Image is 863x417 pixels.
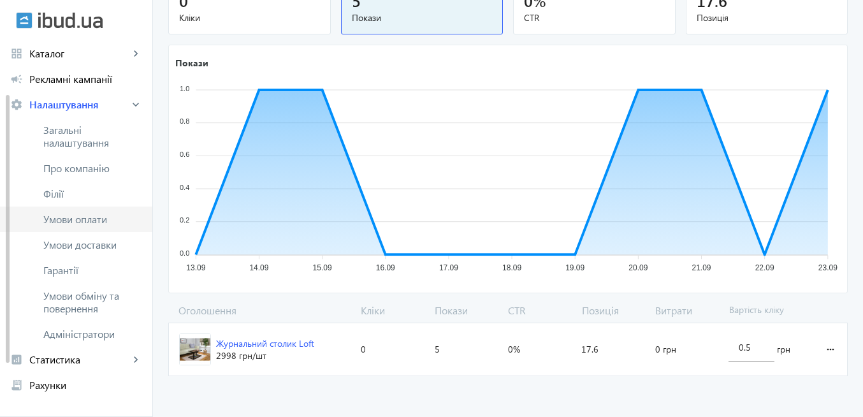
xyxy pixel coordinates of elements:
span: Вартість кліку [724,304,811,318]
tspan: 1.0 [180,85,189,92]
span: Покази [352,11,493,24]
span: Філії [43,187,142,200]
tspan: 23.09 [818,264,838,273]
img: ibud.svg [16,12,33,29]
span: Каталог [29,47,129,60]
div: Журнальний столик Loft [216,337,314,350]
tspan: 13.09 [186,264,205,273]
tspan: 0.8 [180,118,189,126]
tspan: 17.09 [439,264,458,273]
mat-icon: grid_view [10,47,23,60]
tspan: 22.09 [755,264,774,273]
span: 0 [361,343,366,356]
mat-icon: keyboard_arrow_right [129,353,142,366]
span: 0 грн [655,343,676,356]
tspan: 19.09 [565,264,584,273]
span: Витрати [650,304,724,318]
span: Кліки [179,11,320,24]
mat-icon: keyboard_arrow_right [129,98,142,111]
span: Рахунки [29,379,142,391]
span: Загальні налаштування [43,124,142,149]
tspan: 16.09 [376,264,395,273]
span: Налаштування [29,98,129,111]
text: Покази [175,57,208,69]
tspan: 15.09 [313,264,332,273]
tspan: 21.09 [692,264,711,273]
span: 5 [435,343,440,356]
span: CTR [503,304,577,318]
tspan: 14.09 [249,264,268,273]
span: Рекламні кампанії [29,73,142,85]
div: 2998 грн /шт [216,349,314,362]
span: Гарантії [43,264,142,277]
span: Позиція [697,11,838,24]
tspan: 0.0 [180,249,189,257]
span: Покази [430,304,504,318]
span: 0% [508,343,520,356]
span: Умови обміну та повернення [43,289,142,315]
span: Статистика [29,353,129,366]
mat-icon: receipt_long [10,379,23,391]
mat-icon: campaign [10,73,23,85]
span: Позиція [577,304,651,318]
mat-icon: settings [10,98,23,111]
span: Про компанію [43,162,142,175]
span: Умови доставки [43,238,142,251]
tspan: 0.6 [180,150,189,158]
span: CTR [524,11,665,24]
span: грн [777,343,790,356]
tspan: 18.09 [502,264,521,273]
span: Оголошення [168,304,356,318]
span: Кліки [356,304,430,318]
tspan: 20.09 [628,264,648,273]
img: ibud_text.svg [38,12,103,29]
mat-icon: keyboard_arrow_right [129,47,142,60]
tspan: 0.4 [180,184,189,191]
mat-icon: more_horiz [823,334,838,365]
span: Умови оплати [43,213,142,226]
mat-icon: analytics [10,353,23,366]
tspan: 0.2 [180,217,189,224]
span: 17.6 [581,343,598,356]
img: 1831268c0207d9b0987105556082755-8ebe13af08.jpg [180,334,210,365]
span: Адміністратори [43,328,142,340]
